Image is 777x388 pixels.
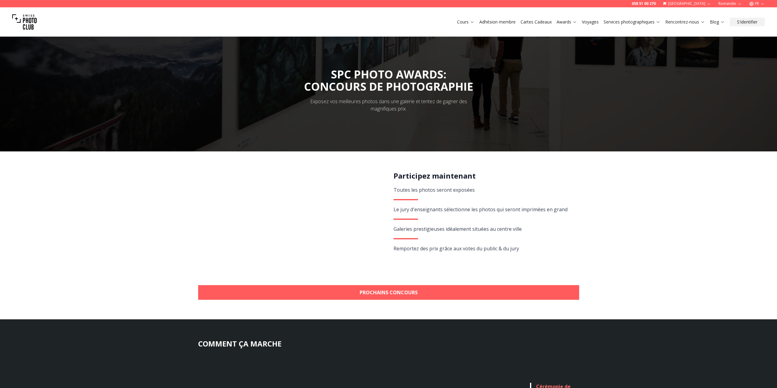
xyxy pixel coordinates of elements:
a: Rencontrez-nous [665,19,705,25]
button: Services photographiques [601,18,663,26]
h3: COMMENT ÇA MARCHE [198,339,579,349]
button: Adhésion membre [477,18,518,26]
button: Cartes Cadeaux [518,18,554,26]
a: Awards [557,19,577,25]
button: Voyages [579,18,601,26]
span: Remportez des prix grâce aux votes du public & du jury [394,245,519,252]
a: Prochains concours [198,285,579,300]
span: Le jury d'enseignants sélectionne les photos qui seront imprimées en grand [394,206,568,213]
span: SPC PHOTO AWARDS: [304,67,473,93]
a: Cartes Cadeaux [521,19,552,25]
button: Rencontrez-nous [663,18,707,26]
h2: Participez maintenant [394,171,572,181]
a: Adhésion membre [479,19,516,25]
div: Exposez vos meilleures photos dans une galerie et tentez de gagner des magnifiques prix. [306,98,472,112]
a: Voyages [582,19,599,25]
a: Cours [457,19,474,25]
button: Blog [707,18,727,26]
a: Blog [710,19,725,25]
button: S'identifier [730,18,765,26]
img: Swiss photo club [12,10,37,34]
span: Toutes les photos seront exposées [394,187,475,193]
span: Galeries prestigieuses idéalement situées au centre ville [394,226,522,232]
button: Awards [554,18,579,26]
a: 058 51 00 270 [632,1,656,6]
div: CONCOURS DE PHOTOGRAPHIE [304,81,473,93]
a: Services photographiques [604,19,660,25]
button: Cours [455,18,477,26]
